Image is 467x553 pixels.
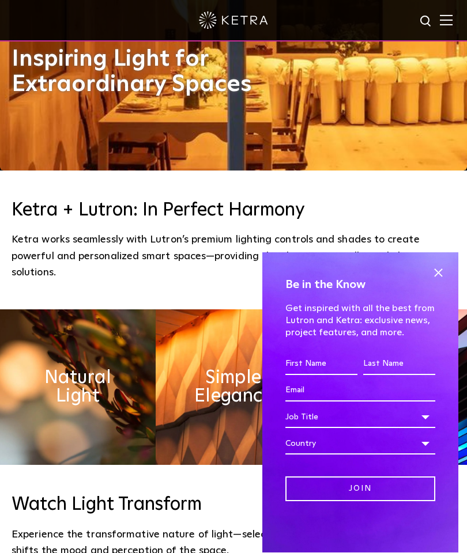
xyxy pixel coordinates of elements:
img: search icon [419,14,434,29]
input: First Name [285,353,357,375]
h1: Inspiring Light for Extraordinary Spaces [12,46,300,97]
h4: Be in the Know [285,275,435,294]
div: Job Title [285,406,435,428]
p: Get inspired with all the best from Lutron and Ketra: exclusive news, project features, and more. [285,302,435,338]
h2: Simple Elegance [194,369,273,406]
div: Ketra works seamlessly with Lutron’s premium lighting controls and shades to create powerful and ... [12,232,455,281]
img: simple_elegance [156,309,311,465]
h3: Watch Light Transform [12,494,455,516]
img: Hamburger%20Nav.svg [440,14,453,25]
input: Email [285,380,435,402]
input: Join [285,476,435,501]
h3: Ketra + Lutron: In Perfect Harmony [12,199,455,221]
img: ketra-logo-2019-white [199,12,268,29]
div: Country [285,433,435,454]
input: Last Name [363,353,435,375]
h2: Natural Light [39,369,116,406]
